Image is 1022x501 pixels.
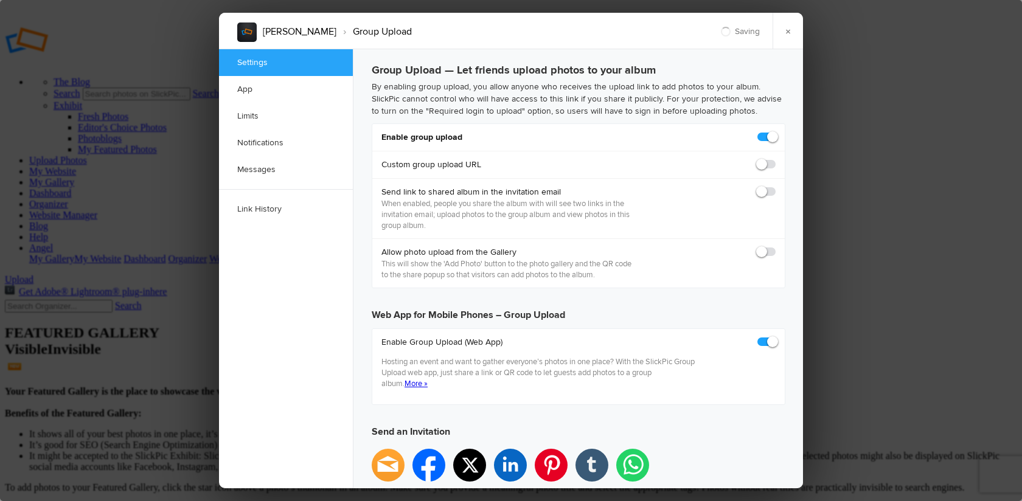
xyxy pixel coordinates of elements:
li: whatsapp [616,449,649,482]
a: Link History [219,196,353,223]
p: When enabled, people you share the album with will see two links in the invitation email; upload ... [381,198,638,231]
p: By enabling group upload, you allow anyone who receives the upload link to add photos to your alb... [372,81,785,117]
a: More » [405,379,428,389]
h3: Send an Invitation [372,415,785,449]
li: linkedin [494,449,527,482]
li: twitter [453,449,486,482]
b: Allow photo upload from the Gallery [381,246,638,258]
p: This will show the 'Add Photo' button to the photo gallery and the QR code to the share popup so ... [381,258,638,280]
p: Hosting an event and want to gather everyone’s photos in one place? With the SlickPic Group Uploa... [381,356,697,389]
li: [PERSON_NAME] [263,21,336,42]
h3: Group Upload — Let friends upload photos to your album [372,59,785,81]
a: Limits [219,103,353,130]
li: pinterest [535,449,568,482]
li: facebook [412,449,445,482]
b: Enable group upload [381,131,462,143]
b: Send link to shared album in the invitation email [381,186,638,198]
b: Custom group upload URL [381,159,481,171]
li: Group Upload [336,21,412,42]
a: Messages [219,156,353,183]
h3: Web App for Mobile Phones – Group Upload [372,298,785,322]
a: App [219,76,353,103]
li: tumblr [575,449,608,482]
b: Enable Group Upload (Web App) [381,336,697,348]
a: Settings [219,49,353,76]
img: album_sample.webp [237,22,257,42]
a: Notifications [219,130,353,156]
a: × [773,13,803,49]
